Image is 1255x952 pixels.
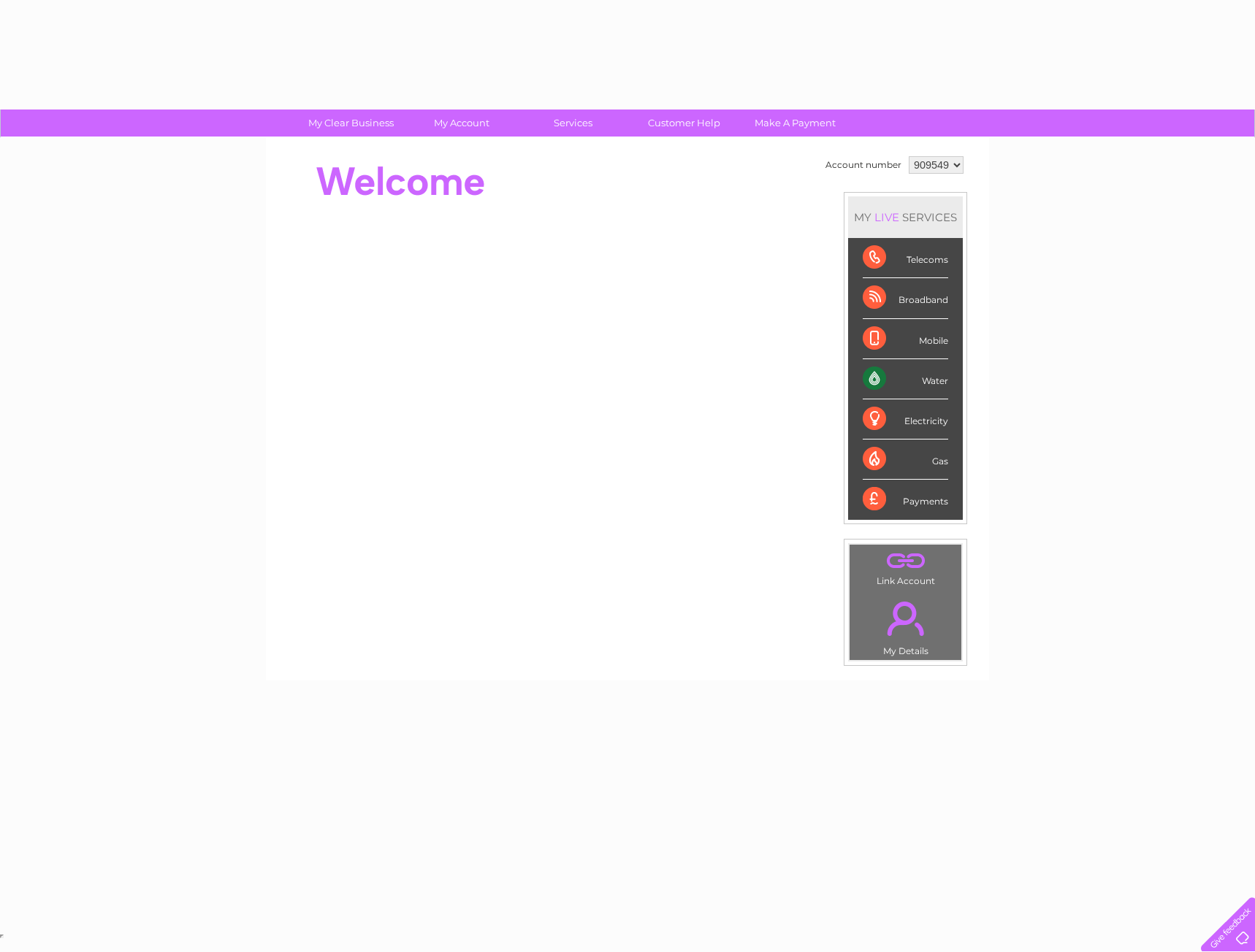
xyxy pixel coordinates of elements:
[849,544,962,590] td: Link Account
[822,153,905,177] td: Account number
[863,399,948,439] div: Electricity
[863,480,948,519] div: Payments
[624,110,744,137] a: Customer Help
[863,359,948,399] div: Water
[849,589,962,661] td: My Details
[735,110,855,137] a: Make A Payment
[291,110,411,137] a: My Clear Business
[863,319,948,359] div: Mobile
[513,110,633,137] a: Services
[863,278,948,318] div: Broadband
[848,196,963,238] div: MY SERVICES
[863,439,948,480] div: Gas
[853,548,958,574] a: .
[853,593,958,644] a: .
[863,238,948,278] div: Telecoms
[871,210,902,224] div: LIVE
[402,110,522,137] a: My Account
